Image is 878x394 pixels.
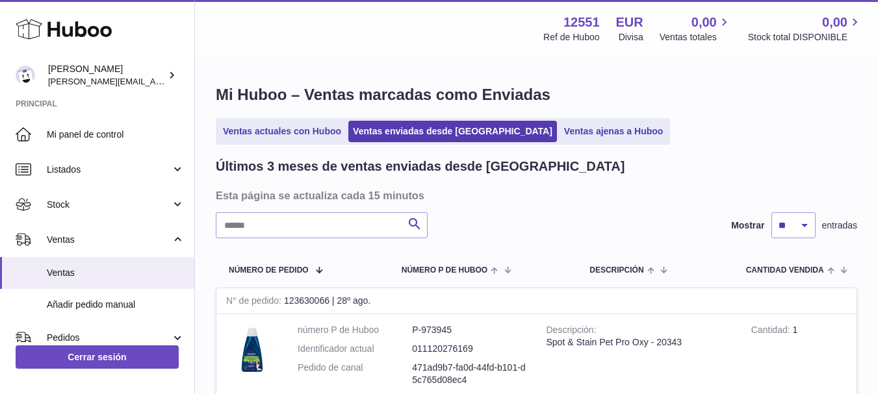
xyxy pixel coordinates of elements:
span: Stock [47,199,171,211]
dt: Identificador actual [298,343,412,355]
strong: 12551 [563,14,600,31]
strong: Descripción [547,325,597,338]
dt: Pedido de canal [298,362,412,386]
dt: número P de Huboo [298,324,412,336]
span: Ventas [47,267,185,279]
a: 0,00 Ventas totales [660,14,732,43]
a: Ventas ajenas a Huboo [560,121,668,142]
strong: Cantidad [751,325,793,338]
h2: Últimos 3 meses de ventas enviadas desde [GEOGRAPHIC_DATA] [216,158,625,175]
div: 123630066 | 28º ago. [216,288,857,314]
span: Descripción [589,266,643,275]
span: Ventas [47,234,171,246]
a: Ventas actuales con Huboo [218,121,346,142]
span: 0,00 [691,14,717,31]
div: Ref de Huboo [543,31,599,43]
div: Divisa [619,31,643,43]
span: [PERSON_NAME][EMAIL_ADDRESS][DOMAIN_NAME] [48,76,261,86]
span: Añadir pedido manual [47,299,185,311]
span: Stock total DISPONIBLE [748,31,862,43]
strong: N° de pedido [226,295,284,309]
span: Pedidos [47,332,171,344]
h3: Esta página se actualiza cada 15 minutos [216,188,854,203]
dd: 471ad9b7-fa0d-44fd-b101-d5c765d08ec4 [412,362,526,386]
span: Listados [47,164,171,176]
a: 0,00 Stock total DISPONIBLE [748,14,862,43]
span: Mi panel de control [47,129,185,141]
span: Número de pedido [229,266,309,275]
div: Spot & Stain Pet Pro Oxy - 20343 [547,336,732,349]
strong: EUR [616,14,643,31]
img: gerardo.montoiro@cleverenterprise.es [16,66,35,85]
dd: 011120276169 [412,343,526,355]
label: Mostrar [731,219,764,232]
a: Cerrar sesión [16,345,179,369]
span: número P de Huboo [402,266,487,275]
img: 1712143751.png [226,324,278,376]
h1: Mi Huboo – Ventas marcadas como Enviadas [216,84,857,105]
a: Ventas enviadas desde [GEOGRAPHIC_DATA] [348,121,557,142]
div: [PERSON_NAME] [48,63,165,88]
span: entradas [822,219,857,232]
span: Cantidad vendida [746,266,824,275]
span: Ventas totales [660,31,732,43]
span: 0,00 [822,14,847,31]
dd: P-973945 [412,324,526,336]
